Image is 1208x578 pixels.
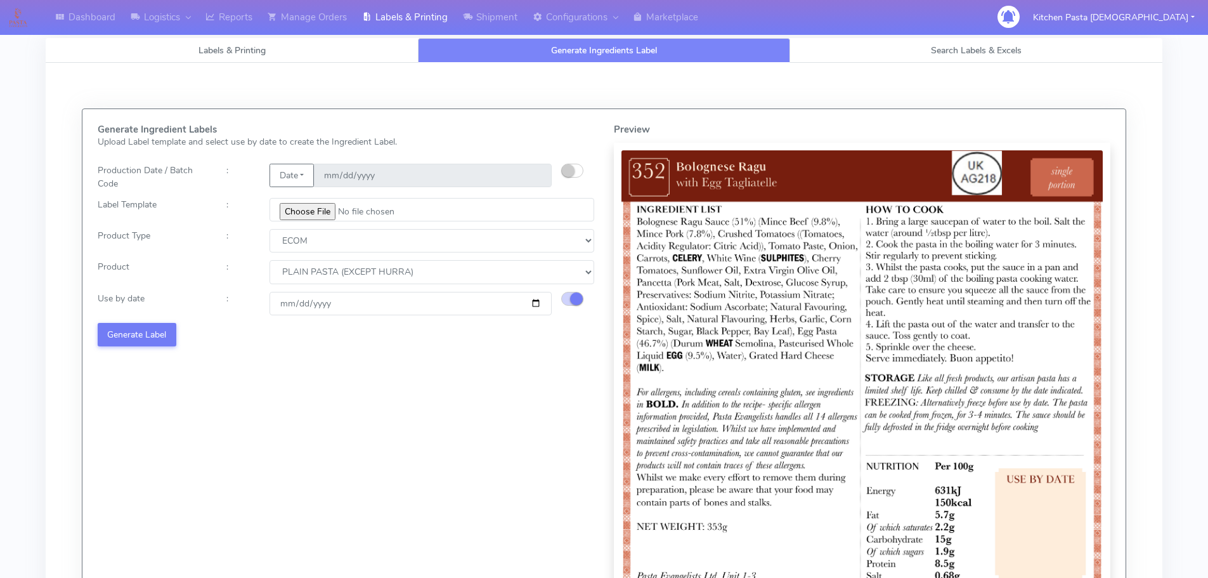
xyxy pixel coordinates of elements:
[217,164,260,190] div: :
[217,198,260,221] div: :
[198,44,266,56] span: Labels & Printing
[217,229,260,253] div: :
[98,323,176,346] button: Generate Label
[88,292,217,315] div: Use by date
[88,260,217,284] div: Product
[88,198,217,221] div: Label Template
[931,44,1022,56] span: Search Labels & Excels
[551,44,657,56] span: Generate Ingredients Label
[98,135,595,148] p: Upload Label template and select use by date to create the Ingredient Label.
[270,164,313,187] button: Date
[98,124,595,135] h5: Generate Ingredient Labels
[1023,4,1204,30] button: Kitchen Pasta [DEMOGRAPHIC_DATA]
[217,292,260,315] div: :
[46,38,1162,63] ul: Tabs
[217,260,260,284] div: :
[88,229,217,253] div: Product Type
[614,124,1111,135] h5: Preview
[88,164,217,190] div: Production Date / Batch Code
